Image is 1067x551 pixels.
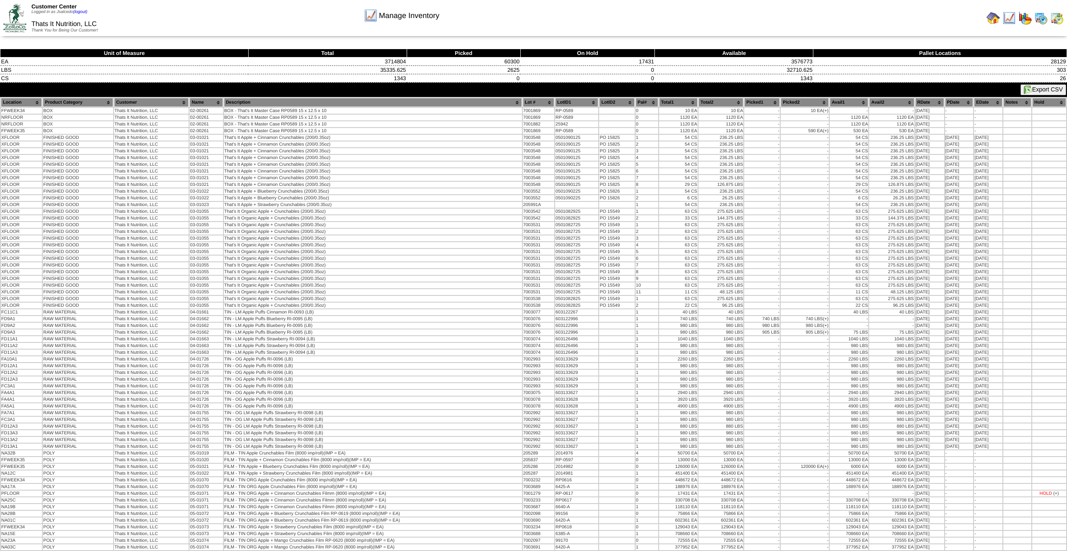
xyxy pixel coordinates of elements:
[869,135,914,141] td: 236.25 LBS
[869,182,914,188] td: 126.875 LBS
[974,168,1002,174] td: [DATE]
[224,162,522,167] td: That's It Apple + Cinnamon Crunchables (200/0.35oz)
[555,148,598,154] td: 0501090125
[114,182,189,188] td: Thats It Nutrition, LLC
[945,155,974,161] td: [DATE]
[114,98,189,107] th: Customer
[781,141,829,147] td: -
[974,155,1002,161] td: [DATE]
[599,175,634,181] td: PO 15825
[1,148,42,154] td: XFLOOR
[915,162,944,167] td: [DATE]
[659,148,698,154] td: 54 CS
[915,108,944,114] td: [DATE]
[1032,98,1066,107] th: Hold
[555,98,598,107] th: LotID1
[659,128,698,134] td: 1120 EA
[599,98,634,107] th: LotID2
[813,57,1067,66] td: 28129
[43,162,113,167] td: FINISHED GOOD
[636,188,658,194] td: 1
[224,175,522,181] td: That's It Apple + Cinnamon Crunchables (200/0.35oz)
[869,115,914,120] td: 1120 EA
[0,57,249,66] td: EA
[407,57,520,66] td: 60300
[698,121,743,127] td: 1120 EA
[114,188,189,194] td: Thats It Nutrition, LLC
[698,155,743,161] td: 236.25 LBS
[248,66,407,74] td: 35335.625
[31,3,77,10] span: Customer Center
[190,141,223,147] td: 03-01021
[636,108,658,114] td: 0
[114,135,189,141] td: Thats It Nutrition, LLC
[659,115,698,120] td: 1120 EA
[781,135,829,141] td: -
[636,195,658,201] td: 2
[698,148,743,154] td: 236.25 LBS
[945,128,974,134] td: -
[555,195,598,201] td: 0501090225
[224,135,522,141] td: That's It Apple + Cinnamon Crunchables (200/0.35oz)
[1,188,42,194] td: XFLOOR
[830,108,868,114] td: -
[1018,11,1032,25] img: graph.gif
[31,28,98,33] span: Thank You for Being Our Customer!
[744,141,780,147] td: -
[869,108,914,114] td: -
[224,121,522,127] td: BOX - That's It Master Case RP0589 15 x 12.5 x 10
[190,175,223,181] td: 03-01021
[830,121,868,127] td: 1120 EA
[813,49,1067,57] th: Pallet Locations
[1,162,42,167] td: XFLOOR
[636,135,658,141] td: 1
[915,141,944,147] td: [DATE]
[0,66,249,74] td: LBS
[114,121,189,127] td: Thats It Nutrition, LLC
[636,98,658,107] th: Pal#
[523,108,554,114] td: 7001869
[1,141,42,147] td: XFLOOR
[744,175,780,181] td: -
[915,155,944,161] td: [DATE]
[869,168,914,174] td: 236.25 LBS
[698,162,743,167] td: 236.25 LBS
[698,188,743,194] td: 236.25 LBS
[599,188,634,194] td: PO 15826
[190,148,223,154] td: 03-01021
[523,141,554,147] td: 7003548
[555,141,598,147] td: 0501090125
[114,162,189,167] td: Thats It Nutrition, LLC
[364,9,377,22] img: line_graph.gif
[744,182,780,188] td: -
[781,108,829,114] td: 10 EA
[698,168,743,174] td: 236.25 LBS
[599,148,634,154] td: PO 15825
[114,175,189,181] td: Thats It Nutrition, LLC
[1050,11,1064,25] img: calendarinout.gif
[974,98,1002,107] th: EDate
[43,182,113,188] td: FINISHED GOOD
[1,175,42,181] td: XFLOOR
[114,115,189,120] td: Thats It Nutrition, LLC
[114,155,189,161] td: Thats It Nutrition, LLC
[869,162,914,167] td: 236.25 LBS
[915,98,944,107] th: RDate
[974,115,1002,120] td: -
[224,188,522,194] td: That's It Apple + Blueberry Crunchables (200/0.35oz)
[698,98,743,107] th: Total2
[655,49,813,57] th: Available
[974,148,1002,154] td: [DATE]
[781,175,829,181] td: -
[1,135,42,141] td: XFLOOR
[1020,84,1066,95] button: Export CSV
[974,108,1002,114] td: -
[523,175,554,181] td: 7003548
[523,128,554,134] td: 7001869
[43,148,113,154] td: FINISHED GOOD
[830,155,868,161] td: 54 CS
[830,188,868,194] td: 54 CS
[823,128,828,133] div: (+)
[224,128,522,134] td: BOX - That's It Master Case RP0589 15 x 12.5 x 10
[224,182,522,188] td: That's It Apple + Cinnamon Crunchables (200/0.35oz)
